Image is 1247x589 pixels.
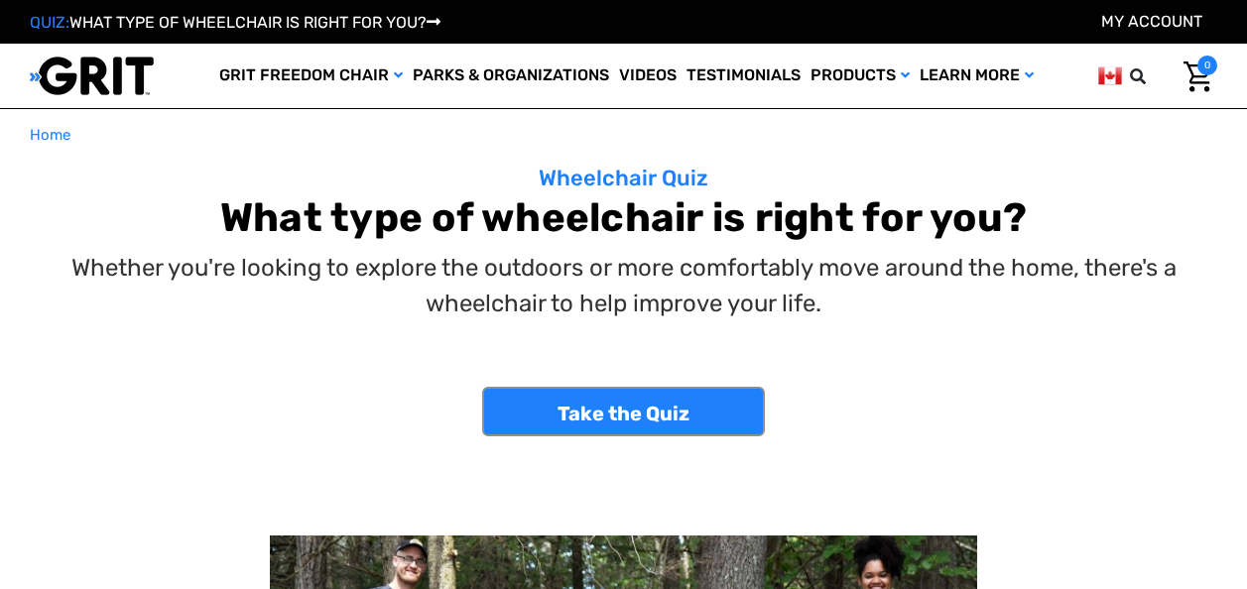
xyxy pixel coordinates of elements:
[30,56,154,96] img: GRIT All-Terrain Wheelchair and Mobility Equipment
[1139,56,1169,97] input: Search
[1184,61,1212,92] img: Cart
[30,13,69,32] span: QUIZ:
[614,44,682,108] a: Videos
[682,44,806,108] a: Testimonials
[408,44,614,108] a: Parks & Organizations
[34,250,1214,321] p: Whether you're looking to explore the outdoors or more comfortably move around the home, there's ...
[482,387,765,436] a: Take the Quiz
[1101,12,1202,31] a: Account
[1197,56,1217,75] span: 0
[30,124,70,147] a: Home
[1098,63,1122,88] img: ca.png
[539,162,708,194] p: Wheelchair Quiz
[30,124,1217,147] nav: Breadcrumb
[214,44,408,108] a: GRIT Freedom Chair
[30,13,440,32] a: QUIZ:WHAT TYPE OF WHEELCHAIR IS RIGHT FOR YOU?
[806,44,915,108] a: Products
[915,44,1039,108] a: Learn More
[30,126,70,144] span: Home
[220,194,1027,241] b: What type of wheelchair is right for you?
[1169,56,1217,97] a: Cart with 0 items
